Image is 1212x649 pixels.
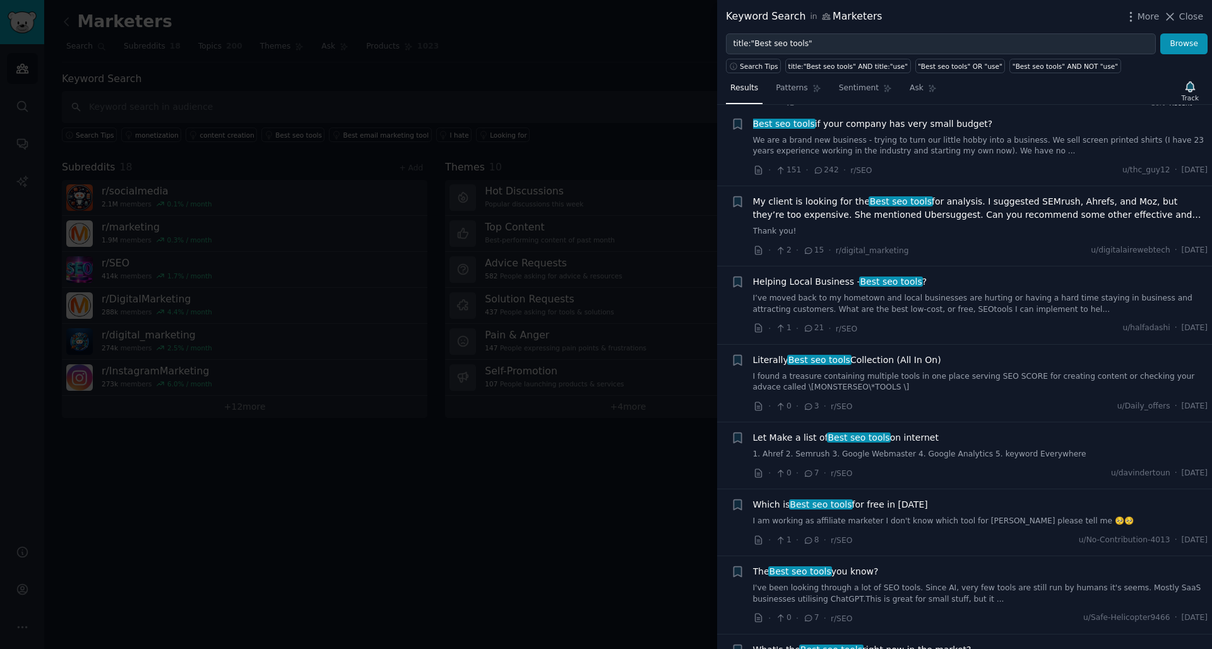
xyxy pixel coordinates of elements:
[776,83,807,94] span: Patterns
[775,401,791,412] span: 0
[768,612,771,625] span: ·
[753,431,939,444] a: Let Make a list ofBest seo toolson internet
[905,78,941,104] a: Ask
[740,62,778,71] span: Search Tips
[753,431,939,444] span: Let Make a list of on internet
[1175,612,1177,624] span: ·
[831,402,852,411] span: r/SEO
[831,469,852,478] span: r/SEO
[775,323,791,334] span: 1
[803,245,824,256] span: 15
[813,165,839,176] span: 242
[1175,165,1177,176] span: ·
[753,226,1208,237] a: Thank you!
[775,468,791,479] span: 0
[775,165,801,176] span: 151
[753,583,1208,605] a: I've been looking through a lot of SEO tools. Since AI, very few tools are still run by humans it...
[1138,10,1160,23] span: More
[753,354,941,367] span: Literally Collection (All In On)
[859,277,924,287] span: Best seo tools
[796,612,799,625] span: ·
[828,244,831,257] span: ·
[768,566,833,576] span: Best seo tools
[1160,33,1208,55] button: Browse
[753,449,1208,460] a: 1. Ahref 2. Semrush 3. Google Webmaster 4. Google Analytics 5. keyword Everywhere
[753,565,879,578] a: TheBest seo toolsyou know?
[839,83,879,94] span: Sentiment
[753,516,1208,527] a: I am working as affiliate marketer I don't know which tool for [PERSON_NAME] please tell me 🥺🥺
[753,565,879,578] span: The you know?
[753,195,1208,222] a: My client is looking for theBest seo toolsfor analysis. I suggested SEMrush, Ahrefs, and Moz, but...
[796,467,799,480] span: ·
[915,59,1006,73] a: "Best seo tools" OR "use"
[1163,10,1203,23] button: Close
[1182,612,1208,624] span: [DATE]
[850,166,872,175] span: r/SEO
[753,498,928,511] span: Which is for free in [DATE]
[785,99,795,107] span: 41
[803,323,824,334] span: 21
[1122,323,1170,334] span: u/halfadashi
[796,533,799,547] span: ·
[768,322,771,335] span: ·
[918,62,1002,71] div: "Best seo tools" OR "use"
[803,401,819,412] span: 3
[753,195,1208,222] span: My client is looking for the for analysis. I suggested SEMrush, Ahrefs, and Moz, but they’re too ...
[1182,323,1208,334] span: [DATE]
[810,11,817,23] span: in
[835,78,896,104] a: Sentiment
[1117,401,1170,412] span: u/Daily_offers
[803,612,819,624] span: 7
[1124,10,1160,23] button: More
[869,196,933,206] span: Best seo tools
[768,467,771,480] span: ·
[1182,245,1208,256] span: [DATE]
[1175,535,1177,546] span: ·
[788,62,908,71] div: title:"Best seo tools" AND title:"use"
[1009,59,1120,73] a: "Best seo tools" AND NOT "use"
[771,78,825,104] a: Patterns
[910,83,924,94] span: Ask
[753,275,927,289] span: Helping Local Business - ?
[775,535,791,546] span: 1
[803,535,819,546] span: 8
[843,164,846,177] span: ·
[796,400,799,413] span: ·
[828,322,831,335] span: ·
[768,164,771,177] span: ·
[1111,468,1170,479] span: u/davindertoun
[824,612,826,625] span: ·
[768,400,771,413] span: ·
[1083,612,1170,624] span: u/Safe-Helicopter9466
[768,533,771,547] span: ·
[753,117,993,131] span: if your company has very small budget?
[785,59,910,73] a: title:"Best seo tools" AND title:"use"
[726,59,781,73] button: Search Tips
[824,533,826,547] span: ·
[1177,78,1203,104] button: Track
[1182,535,1208,546] span: [DATE]
[805,164,808,177] span: ·
[1175,323,1177,334] span: ·
[1175,401,1177,412] span: ·
[836,246,909,255] span: r/digital_marketing
[753,371,1208,393] a: I found a treasure containing multiple tools in one place serving SEO SCORE for creating content ...
[831,614,852,623] span: r/SEO
[1091,245,1170,256] span: u/digitalairewebtech
[1182,93,1199,102] div: Track
[775,612,791,624] span: 0
[730,83,758,94] span: Results
[753,135,1208,157] a: We are a brand new business - trying to turn our little hobby into a business. We sell screen pri...
[753,117,993,131] a: Best seo toolsif your company has very small budget?
[1182,401,1208,412] span: [DATE]
[787,355,852,365] span: Best seo tools
[796,322,799,335] span: ·
[789,499,853,509] span: Best seo tools
[726,78,763,104] a: Results
[831,536,852,545] span: r/SEO
[796,244,799,257] span: ·
[824,400,826,413] span: ·
[1175,468,1177,479] span: ·
[1079,535,1170,546] span: u/No-Contribution-4013
[768,244,771,257] span: ·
